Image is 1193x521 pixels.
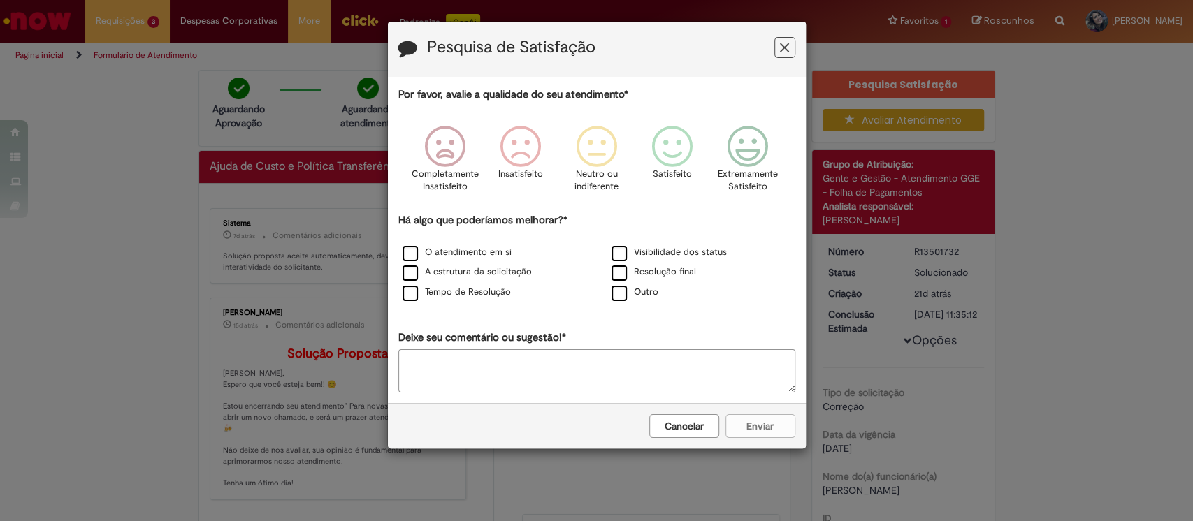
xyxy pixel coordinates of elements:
[398,330,566,345] label: Deixe seu comentário ou sugestão!*
[637,115,708,211] div: Satisfeito
[712,115,783,211] div: Extremamente Satisfeito
[649,414,719,438] button: Cancelar
[427,38,595,57] label: Pesquisa de Satisfação
[485,115,556,211] div: Insatisfeito
[612,265,696,279] label: Resolução final
[398,87,628,102] label: Por favor, avalie a qualidade do seu atendimento*
[403,286,511,299] label: Tempo de Resolução
[403,265,532,279] label: A estrutura da solicitação
[571,168,621,193] p: Neutro ou indiferente
[403,246,512,259] label: O atendimento em si
[653,168,692,181] p: Satisfeito
[561,115,632,211] div: Neutro ou indiferente
[612,246,727,259] label: Visibilidade dos status
[718,168,778,193] p: Extremamente Satisfeito
[498,168,543,181] p: Insatisfeito
[612,286,658,299] label: Outro
[412,168,479,193] p: Completamente Insatisfeito
[410,115,481,211] div: Completamente Insatisfeito
[398,213,795,303] div: Há algo que poderíamos melhorar?*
